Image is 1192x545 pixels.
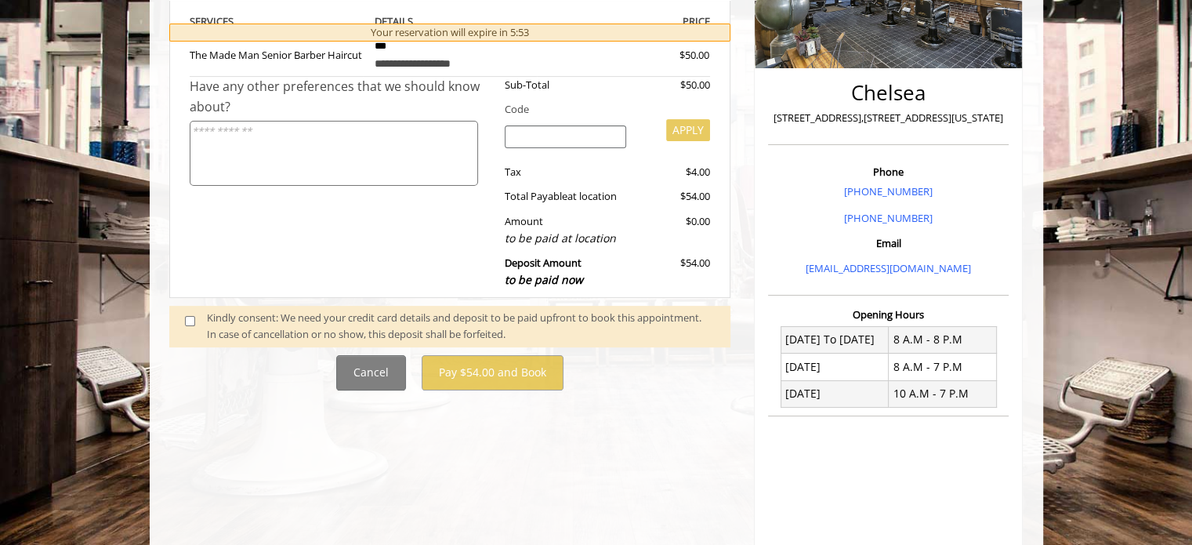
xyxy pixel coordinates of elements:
[666,119,710,141] button: APPLY
[638,213,710,247] div: $0.00
[772,238,1005,249] h3: Email
[505,272,583,287] span: to be paid now
[493,213,638,247] div: Amount
[207,310,715,343] div: Kindly consent: We need your credit card details and deposit to be paid upfront to book this appo...
[768,309,1009,320] h3: Opening Hours
[638,164,710,180] div: $4.00
[638,255,710,289] div: $54.00
[190,13,364,31] th: SERVICE
[505,256,583,287] b: Deposit Amount
[889,380,997,407] td: 10 A.M - 7 P.M
[228,14,234,28] span: S
[493,188,638,205] div: Total Payable
[493,164,638,180] div: Tax
[781,354,889,380] td: [DATE]
[889,326,997,353] td: 8 A.M - 8 P.M
[336,355,406,391] button: Cancel
[806,261,971,275] a: [EMAIL_ADDRESS][DOMAIN_NAME]
[493,77,638,93] div: Sub-Total
[422,355,563,391] button: Pay $54.00 and Book
[844,211,933,225] a: [PHONE_NUMBER]
[638,77,710,93] div: $50.00
[505,230,626,247] div: to be paid at location
[889,354,997,380] td: 8 A.M - 7 P.M
[169,24,731,42] div: Your reservation will expire in 5:53
[537,13,711,31] th: PRICE
[772,166,1005,177] h3: Phone
[567,189,617,203] span: at location
[623,47,709,64] div: $50.00
[638,188,710,205] div: $54.00
[781,380,889,407] td: [DATE]
[493,101,710,118] div: Code
[772,82,1005,104] h2: Chelsea
[363,13,537,31] th: DETAILS
[190,31,364,77] td: The Made Man Senior Barber Haircut
[844,184,933,198] a: [PHONE_NUMBER]
[781,326,889,353] td: [DATE] To [DATE]
[190,77,494,117] div: Have any other preferences that we should know about?
[772,110,1005,126] p: [STREET_ADDRESS],[STREET_ADDRESS][US_STATE]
